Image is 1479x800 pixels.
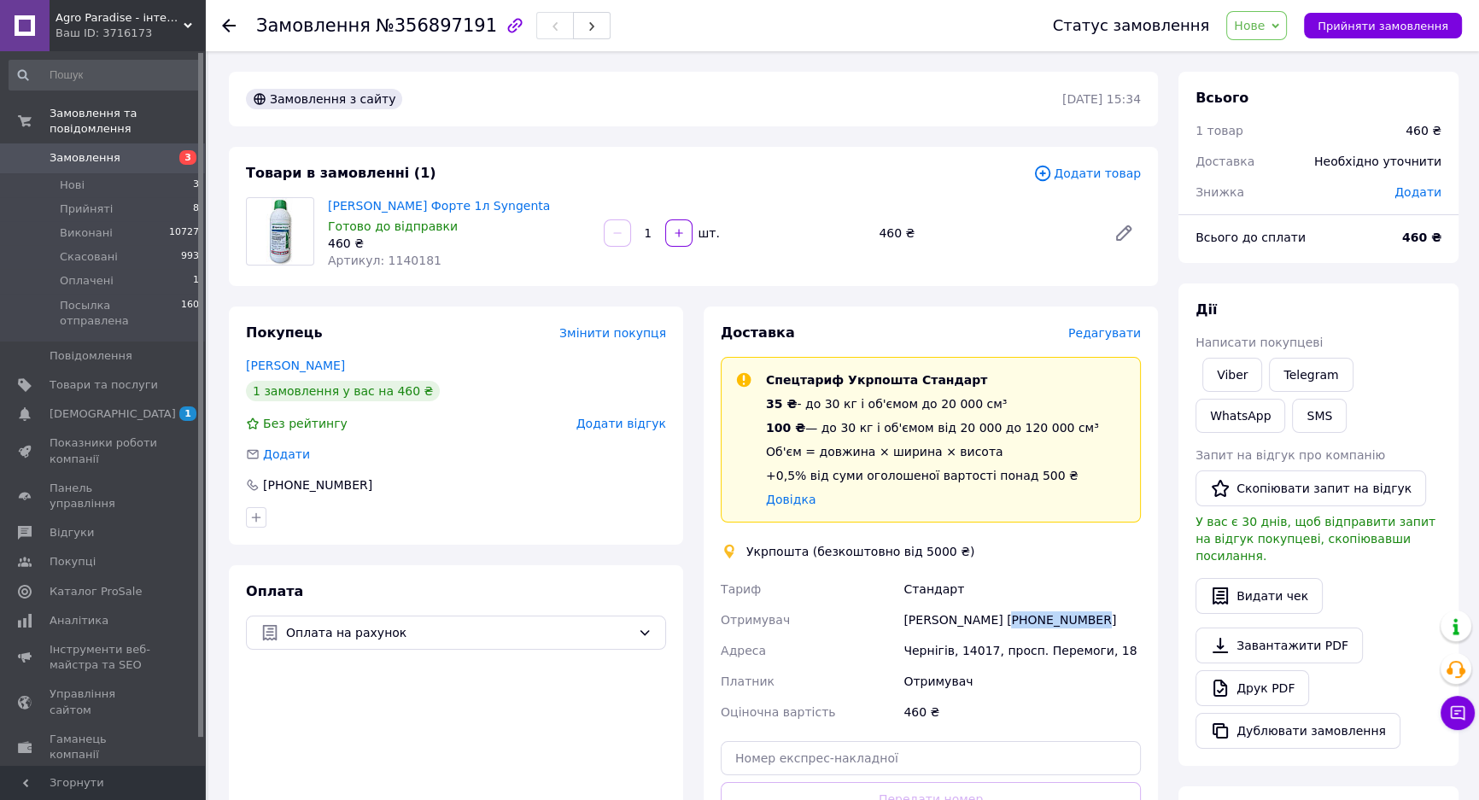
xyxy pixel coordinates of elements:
span: Виконані [60,225,113,241]
span: Готово до відправки [328,219,458,233]
span: Показники роботи компанії [50,435,158,466]
span: 1 [193,273,199,289]
a: WhatsApp [1195,399,1285,433]
span: Панель управління [50,481,158,511]
a: Довідка [766,493,815,506]
span: Всього до сплати [1195,231,1306,244]
span: Додати [1394,185,1441,199]
span: 1 [179,406,196,421]
span: Прийняті [60,201,113,217]
div: Стандарт [900,574,1144,604]
a: Telegram [1269,358,1353,392]
span: Адреса [721,644,766,657]
span: Додати товар [1033,164,1141,183]
div: Замовлення з сайту [246,89,402,109]
div: - до 30 кг і об'ємом до 20 000 см³ [766,395,1099,412]
span: Запит на відгук про компанію [1195,448,1385,462]
span: Управління сайтом [50,686,158,717]
b: 460 ₴ [1402,231,1441,244]
span: Додати [263,447,310,461]
span: Змінити покупця [559,326,666,340]
span: Agro Paradise - інтернет-магазин засобів захисту рослин та добрив [56,10,184,26]
span: Повідомлення [50,348,132,364]
span: Товари та послуги [50,377,158,393]
span: Оплата [246,583,303,599]
span: Відгуки [50,525,94,540]
span: 993 [181,249,199,265]
span: Покупці [50,554,96,569]
span: Оплата на рахунок [286,623,631,642]
div: 460 ₴ [1406,122,1441,139]
span: 3 [193,178,199,193]
span: 160 [181,298,199,329]
div: — до 30 кг і об'ємом від 20 000 до 120 000 см³ [766,419,1099,436]
a: [PERSON_NAME] [246,359,345,372]
span: Нове [1234,19,1265,32]
span: 8 [193,201,199,217]
div: 460 ₴ [872,221,1100,245]
div: Отримувач [900,666,1144,697]
div: Укрпошта (безкоштовно від 5000 ₴) [742,543,979,560]
a: Друк PDF [1195,670,1309,706]
span: 10727 [169,225,199,241]
span: Інструменти веб-майстра та SEO [50,642,158,673]
span: Доставка [721,324,795,341]
div: Статус замовлення [1053,17,1210,34]
span: Написати покупцеві [1195,336,1323,349]
span: Товари в замовленні (1) [246,165,436,181]
span: 100 ₴ [766,421,805,435]
div: Необхідно уточнити [1304,143,1452,180]
span: 3 [179,150,196,165]
span: Додати відгук [576,417,666,430]
div: шт. [694,225,722,242]
span: Доставка [1195,155,1254,168]
span: Без рейтингу [263,417,348,430]
div: [PERSON_NAME] [PHONE_NUMBER] [900,604,1144,635]
button: Дублювати замовлення [1195,713,1400,749]
div: Ваш ID: 3716173 [56,26,205,41]
span: Оціночна вартість [721,705,835,719]
time: [DATE] 15:34 [1062,92,1141,106]
span: Спецтариф Укрпошта Стандарт [766,373,987,387]
input: Пошук [9,60,201,91]
span: Дії [1195,301,1217,318]
button: Чат з покупцем [1441,696,1475,730]
span: Нові [60,178,85,193]
span: Артикул: 1140181 [328,254,441,267]
input: Номер експрес-накладної [721,741,1141,775]
a: Завантажити PDF [1195,628,1363,663]
span: Замовлення [50,150,120,166]
img: Гербіцид Ураган Форте 1л Syngenta [255,198,306,265]
div: 460 ₴ [900,697,1144,727]
div: Повернутися назад [222,17,236,34]
a: Viber [1202,358,1262,392]
span: №356897191 [376,15,497,36]
span: Скасовані [60,249,118,265]
span: Покупець [246,324,323,341]
button: Прийняти замовлення [1304,13,1462,38]
span: Прийняти замовлення [1318,20,1448,32]
div: Об'єм = довжина × ширина × висота [766,443,1099,460]
span: Аналітика [50,613,108,628]
a: Редагувати [1107,216,1141,250]
span: [DEMOGRAPHIC_DATA] [50,406,176,422]
span: 35 ₴ [766,397,797,411]
span: Всього [1195,90,1248,106]
span: Оплачені [60,273,114,289]
span: Гаманець компанії [50,732,158,762]
div: [PHONE_NUMBER] [261,476,374,493]
a: [PERSON_NAME] Форте 1л Syngenta [328,199,550,213]
span: Знижка [1195,185,1244,199]
button: SMS [1292,399,1347,433]
span: Отримувач [721,613,790,627]
span: Каталог ProSale [50,584,142,599]
span: У вас є 30 днів, щоб відправити запит на відгук покупцеві, скопіювавши посилання. [1195,515,1435,563]
button: Видати чек [1195,578,1323,614]
span: Замовлення [256,15,371,36]
div: +0,5% від суми оголошеної вартості понад 500 ₴ [766,467,1099,484]
span: Редагувати [1068,326,1141,340]
div: 460 ₴ [328,235,590,252]
span: 1 товар [1195,124,1243,137]
span: Тариф [721,582,761,596]
span: Платник [721,674,775,688]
